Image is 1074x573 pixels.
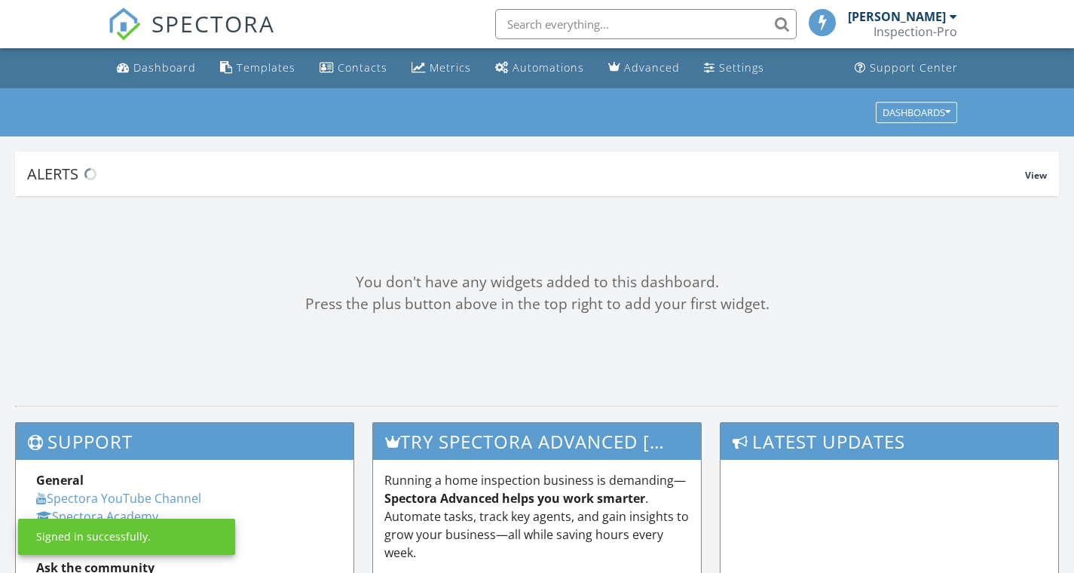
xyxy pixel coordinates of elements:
[16,423,353,460] h3: Support
[1025,169,1047,182] span: View
[495,9,797,39] input: Search everything...
[15,271,1059,293] div: You don't have any widgets added to this dashboard.
[876,102,957,123] button: Dashboards
[848,9,946,24] div: [PERSON_NAME]
[698,54,770,82] a: Settings
[721,423,1058,460] h3: Latest Updates
[338,60,387,75] div: Contacts
[489,54,590,82] a: Automations (Basic)
[373,423,702,460] h3: Try spectora advanced [DATE]
[133,60,196,75] div: Dashboard
[237,60,295,75] div: Templates
[874,24,957,39] div: Inspection-Pro
[108,20,275,52] a: SPECTORA
[870,60,958,75] div: Support Center
[111,54,202,82] a: Dashboard
[27,164,1025,184] div: Alerts
[214,54,301,82] a: Templates
[624,60,680,75] div: Advanced
[36,472,84,489] strong: General
[384,490,645,507] strong: Spectora Advanced helps you work smarter
[602,54,686,82] a: Advanced
[108,8,141,41] img: The Best Home Inspection Software - Spectora
[15,293,1059,315] div: Press the plus button above in the top right to add your first widget.
[883,107,950,118] div: Dashboards
[430,60,471,75] div: Metrics
[36,529,151,544] div: Signed in successfully.
[513,60,584,75] div: Automations
[36,508,158,525] a: Spectora Academy
[405,54,477,82] a: Metrics
[314,54,393,82] a: Contacts
[719,60,764,75] div: Settings
[36,490,201,507] a: Spectora YouTube Channel
[151,8,275,39] span: SPECTORA
[849,54,964,82] a: Support Center
[384,471,690,562] p: Running a home inspection business is demanding— . Automate tasks, track key agents, and gain ins...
